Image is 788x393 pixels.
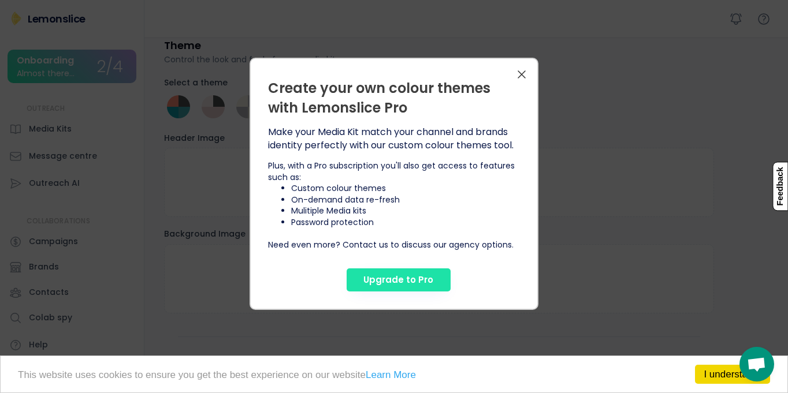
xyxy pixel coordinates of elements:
[18,370,770,380] p: This website uses cookies to ensure you get the best experience on our website
[268,126,529,152] div: Make your Media Kit match your channel and brands identity perfectly with our custom colour theme...
[366,369,416,380] a: Learn More
[695,365,770,384] a: I understand!
[291,194,529,206] li: On-demand data re-fresh
[291,183,529,194] li: Custom colour themes
[515,68,529,81] div: Close
[268,160,529,251] div: Plus, with a Pro subscription you'll also get access to features such as: Need even more? Contact...
[268,78,503,117] div: Create your own colour themes with Lemonslice Pro
[291,205,529,217] li: Mulitiple Media kits
[291,217,529,229] li: Password protection
[739,347,774,381] div: Open chat
[347,268,451,291] button: Upgrade to Pro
